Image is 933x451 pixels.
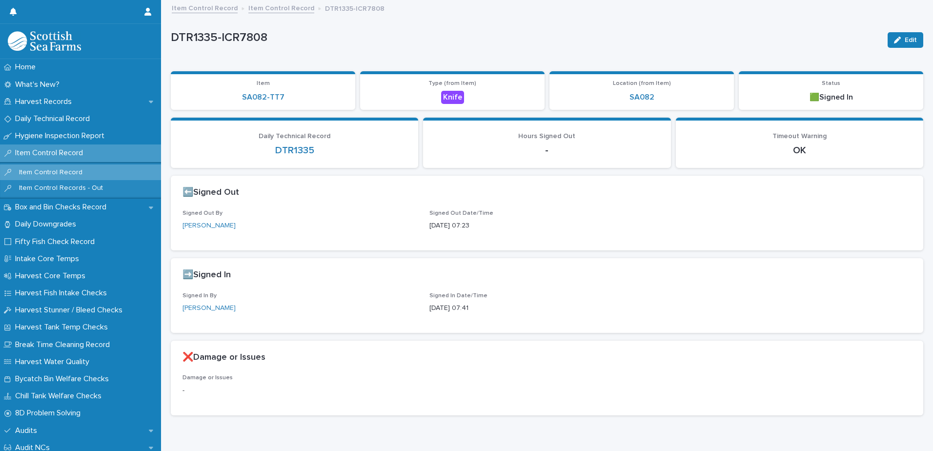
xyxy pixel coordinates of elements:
[429,210,493,216] span: Signed Out Date/Time
[8,31,81,51] img: mMrefqRFQpe26GRNOUkG
[183,386,912,396] p: -
[183,303,236,313] a: [PERSON_NAME]
[11,97,80,106] p: Harvest Records
[275,144,314,156] a: DTR1335
[629,93,654,102] a: SA082
[688,144,912,156] p: OK
[429,303,665,313] p: [DATE] 07:41
[11,323,116,332] p: Harvest Tank Temp Checks
[183,375,233,381] span: Damage or Issues
[183,221,236,231] a: [PERSON_NAME]
[429,293,487,299] span: Signed In Date/Time
[428,81,476,86] span: Type (from Item)
[11,168,90,177] p: Item Control Record
[183,293,217,299] span: Signed In By
[183,270,231,281] h2: ➡️Signed In
[11,426,45,435] p: Audits
[11,271,93,281] p: Harvest Core Temps
[772,133,827,140] span: Timeout Warning
[11,203,114,212] p: Box and Bin Checks Record
[11,374,117,384] p: Bycatch Bin Welfare Checks
[183,210,223,216] span: Signed Out By
[172,2,238,13] a: Item Control Record
[183,187,239,198] h2: ⬅️Signed Out
[171,31,880,45] p: DTR1335-ICR7808
[822,81,840,86] span: Status
[257,81,270,86] span: Item
[242,93,284,102] a: SA082-TT7
[435,144,659,156] p: -
[11,80,67,89] p: What's New?
[11,148,91,158] p: Item Control Record
[11,114,98,123] p: Daily Technical Record
[11,254,87,264] p: Intake Core Temps
[11,357,97,367] p: Harvest Water Quality
[11,184,111,192] p: Item Control Records - Out
[259,133,330,140] span: Daily Technical Record
[11,391,109,401] p: Chill Tank Welfare Checks
[441,91,464,104] div: Knife
[248,2,314,13] a: Item Control Record
[745,93,917,102] p: 🟩Signed In
[325,2,385,13] p: DTR1335-ICR7808
[429,221,665,231] p: [DATE] 07:23
[11,409,88,418] p: 8D Problem Solving
[11,237,102,246] p: Fifty Fish Check Record
[183,352,265,363] h2: ❌Damage or Issues
[11,340,118,349] p: Break Time Cleaning Record
[11,62,43,72] p: Home
[11,220,84,229] p: Daily Downgrades
[11,131,112,141] p: Hygiene Inspection Report
[518,133,575,140] span: Hours Signed Out
[905,37,917,43] span: Edit
[613,81,671,86] span: Location (from Item)
[888,32,923,48] button: Edit
[11,306,130,315] p: Harvest Stunner / Bleed Checks
[11,288,115,298] p: Harvest Fish Intake Checks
